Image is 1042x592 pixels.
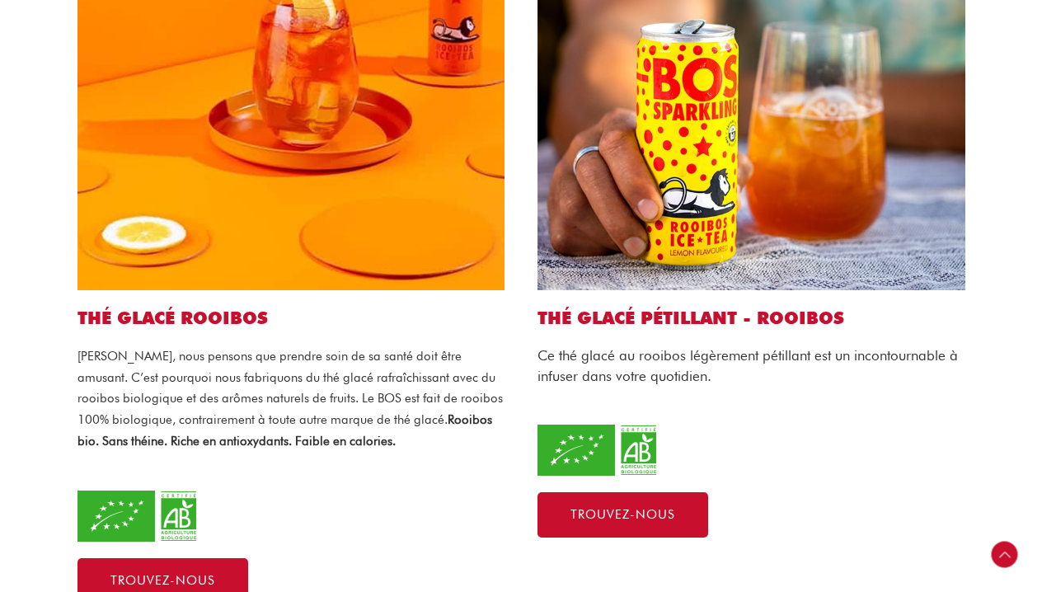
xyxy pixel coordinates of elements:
[77,307,505,329] h2: Thé glacé Rooibos
[77,349,503,427] span: [PERSON_NAME], nous pensons que prendre soin de sa santé doit être amusant. C’est pourquoi nous f...
[537,347,958,384] span: Ce thé glacé au rooibos légèrement pétillant est un incontournable à infuser dans votre quotidien.
[537,308,844,328] a: THÉ GLACÉ PÉTILLANT - ROOIBOS
[537,425,661,476] img: organic
[570,509,675,521] span: Trouvez-nous
[110,575,215,587] span: Trouvez-nous
[537,492,708,538] a: Trouvez-nous
[77,491,201,542] img: organic
[77,412,492,449] span: Rooibos bio. Sans théine. Riche en antioxydants. Faible en calories.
